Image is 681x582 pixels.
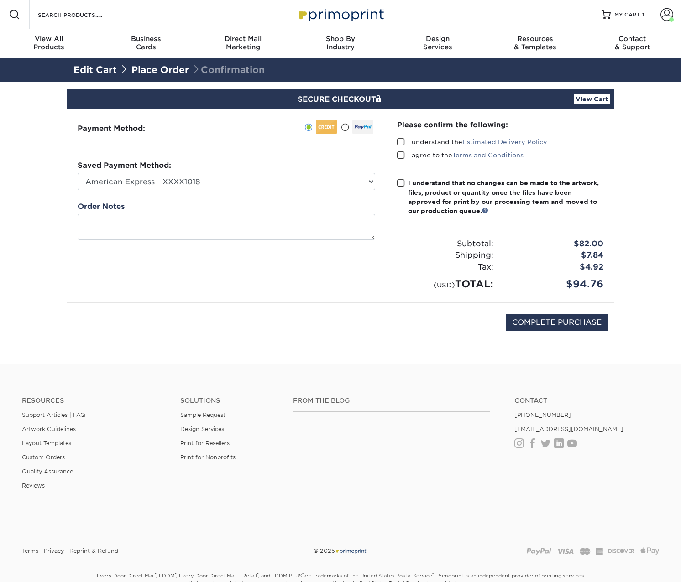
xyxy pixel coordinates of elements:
[292,35,389,43] span: Shop By
[97,29,194,58] a: BusinessCards
[390,238,500,250] div: Subtotal:
[298,95,383,104] span: SECURE CHECKOUT
[292,29,389,58] a: Shop ByIndustry
[390,261,500,273] div: Tax:
[432,572,434,577] sup: ®
[37,9,126,20] input: SEARCH PRODUCTS.....
[22,544,38,558] a: Terms
[180,454,236,461] a: Print for Nonprofits
[232,544,449,558] div: © 2025
[22,468,73,475] a: Quality Assurance
[500,261,610,273] div: $4.92
[22,440,71,447] a: Layout Templates
[487,35,584,51] div: & Templates
[397,151,524,160] label: I agree to the
[389,29,487,58] a: DesignServices
[180,397,280,405] h4: Solutions
[389,35,487,43] span: Design
[302,572,304,577] sup: ®
[500,238,610,250] div: $82.00
[257,572,258,577] sup: ®
[487,29,584,58] a: Resources& Templates
[175,572,176,577] sup: ®
[22,426,76,432] a: Artwork Guidelines
[180,426,224,432] a: Design Services
[514,426,623,432] a: [EMAIL_ADDRESS][DOMAIN_NAME]
[155,572,156,577] sup: ®
[180,440,230,447] a: Print for Resellers
[44,544,64,558] a: Privacy
[390,276,500,291] div: TOTAL:
[434,281,455,289] small: (USD)
[22,411,85,418] a: Support Articles | FAQ
[614,11,640,19] span: MY CART
[180,411,225,418] a: Sample Request
[22,454,65,461] a: Custom Orders
[97,35,194,51] div: Cards
[574,94,610,104] a: View Cart
[462,138,547,145] a: Estimated Delivery Policy
[194,29,292,58] a: Direct MailMarketing
[500,276,610,291] div: $94.76
[293,397,490,405] h4: From the Blog
[506,314,608,331] input: COMPLETE PURCHASE
[335,547,367,554] img: Primoprint
[97,35,194,43] span: Business
[194,35,292,43] span: Direct Mail
[397,137,547,146] label: I understand the
[397,120,603,130] div: Please confirm the following:
[295,5,386,24] img: Primoprint
[22,482,45,489] a: Reviews
[22,397,167,405] h4: Resources
[292,35,389,51] div: Industry
[584,35,681,51] div: & Support
[390,249,500,261] div: Shipping:
[192,64,265,75] span: Confirmation
[73,64,117,75] a: Edit Cart
[78,201,125,212] label: Order Notes
[452,151,524,159] a: Terms and Conditions
[514,397,659,405] a: Contact
[584,29,681,58] a: Contact& Support
[131,64,189,75] a: Place Order
[78,124,168,133] h3: Payment Method:
[408,178,603,216] div: I understand that no changes can be made to the artwork, files, product or quantity once the file...
[487,35,584,43] span: Resources
[642,11,644,18] span: 1
[514,411,571,418] a: [PHONE_NUMBER]
[78,160,171,171] label: Saved Payment Method:
[389,35,487,51] div: Services
[69,544,118,558] a: Reprint & Refund
[500,249,610,261] div: $7.84
[584,35,681,43] span: Contact
[194,35,292,51] div: Marketing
